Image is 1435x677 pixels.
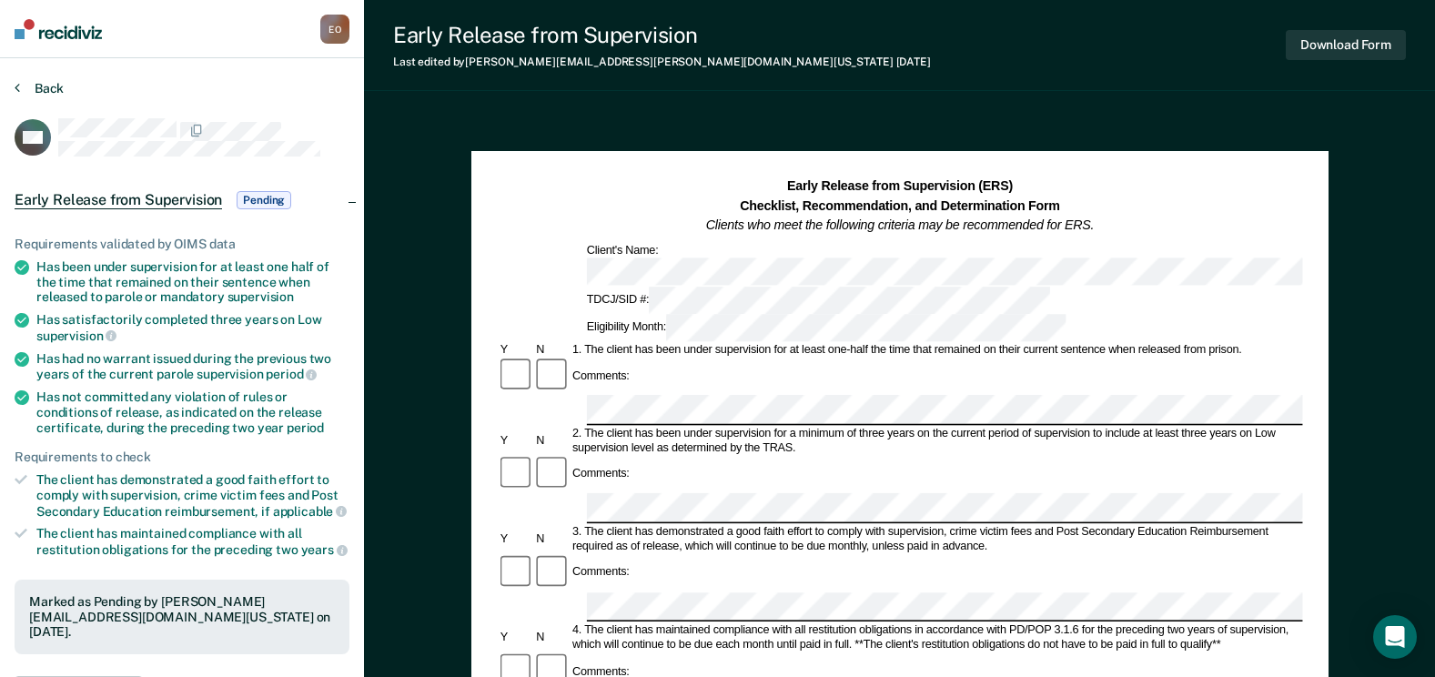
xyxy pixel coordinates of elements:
div: 2. The client has been under supervision for a minimum of three years on the current period of su... [570,427,1303,456]
div: Open Intercom Messenger [1373,615,1417,659]
div: Eligibility Month: [583,314,1069,341]
span: [DATE] [896,56,931,68]
div: Y [497,434,533,449]
span: applicable [273,504,347,519]
div: Has not committed any violation of rules or conditions of release, as indicated on the release ce... [36,389,349,435]
div: Early Release from Supervision [393,22,931,48]
div: Y [497,532,533,547]
div: N [533,631,570,645]
span: Pending [237,191,291,209]
div: Comments: [570,468,632,482]
div: Marked as Pending by [PERSON_NAME][EMAIL_ADDRESS][DOMAIN_NAME][US_STATE] on [DATE]. [29,594,335,640]
div: N [533,532,570,547]
div: Last edited by [PERSON_NAME][EMAIL_ADDRESS][PERSON_NAME][DOMAIN_NAME][US_STATE] [393,56,931,68]
strong: Early Release from Supervision (ERS) [787,178,1013,193]
div: 3. The client has demonstrated a good faith effort to comply with supervision, crime victim fees ... [570,525,1303,554]
span: period [266,367,317,381]
div: Requirements validated by OIMS data [15,237,349,252]
div: Has satisfactorily completed three years on Low [36,312,349,343]
button: Download Form [1286,30,1406,60]
div: 1. The client has been under supervision for at least one-half the time that remained on their cu... [570,342,1303,357]
div: 4. The client has maintained compliance with all restitution obligations in accordance with PD/PO... [570,623,1303,652]
div: Comments: [570,369,632,383]
span: period [287,420,324,435]
span: years [301,542,348,557]
div: N [533,434,570,449]
div: Y [497,631,533,645]
div: Y [497,342,533,357]
div: Requirements to check [15,450,349,465]
span: Early Release from Supervision [15,191,222,209]
img: Recidiviz [15,19,102,39]
div: The client has maintained compliance with all restitution obligations for the preceding two [36,526,349,557]
strong: Checklist, Recommendation, and Determination Form [740,198,1060,213]
span: supervision [36,328,116,343]
div: Has had no warrant issued during the previous two years of the current parole supervision [36,351,349,382]
div: E O [320,15,349,44]
div: The client has demonstrated a good faith effort to comply with supervision, crime victim fees and... [36,472,349,519]
div: TDCJ/SID #: [583,286,1052,313]
button: Back [15,80,64,96]
span: supervision [227,289,294,304]
button: EO [320,15,349,44]
em: Clients who meet the following criteria may be recommended for ERS. [705,217,1093,232]
div: Comments: [570,566,632,581]
div: Has been under supervision for at least one half of the time that remained on their sentence when... [36,259,349,305]
div: N [533,342,570,357]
